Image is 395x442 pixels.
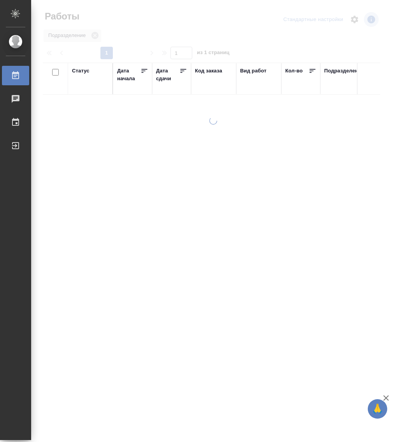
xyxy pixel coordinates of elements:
[371,401,384,417] span: 🙏
[156,67,179,83] div: Дата сдачи
[368,399,387,419] button: 🙏
[117,67,140,83] div: Дата начала
[72,67,90,75] div: Статус
[285,67,303,75] div: Кол-во
[324,67,364,75] div: Подразделение
[240,67,267,75] div: Вид работ
[195,67,222,75] div: Код заказа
